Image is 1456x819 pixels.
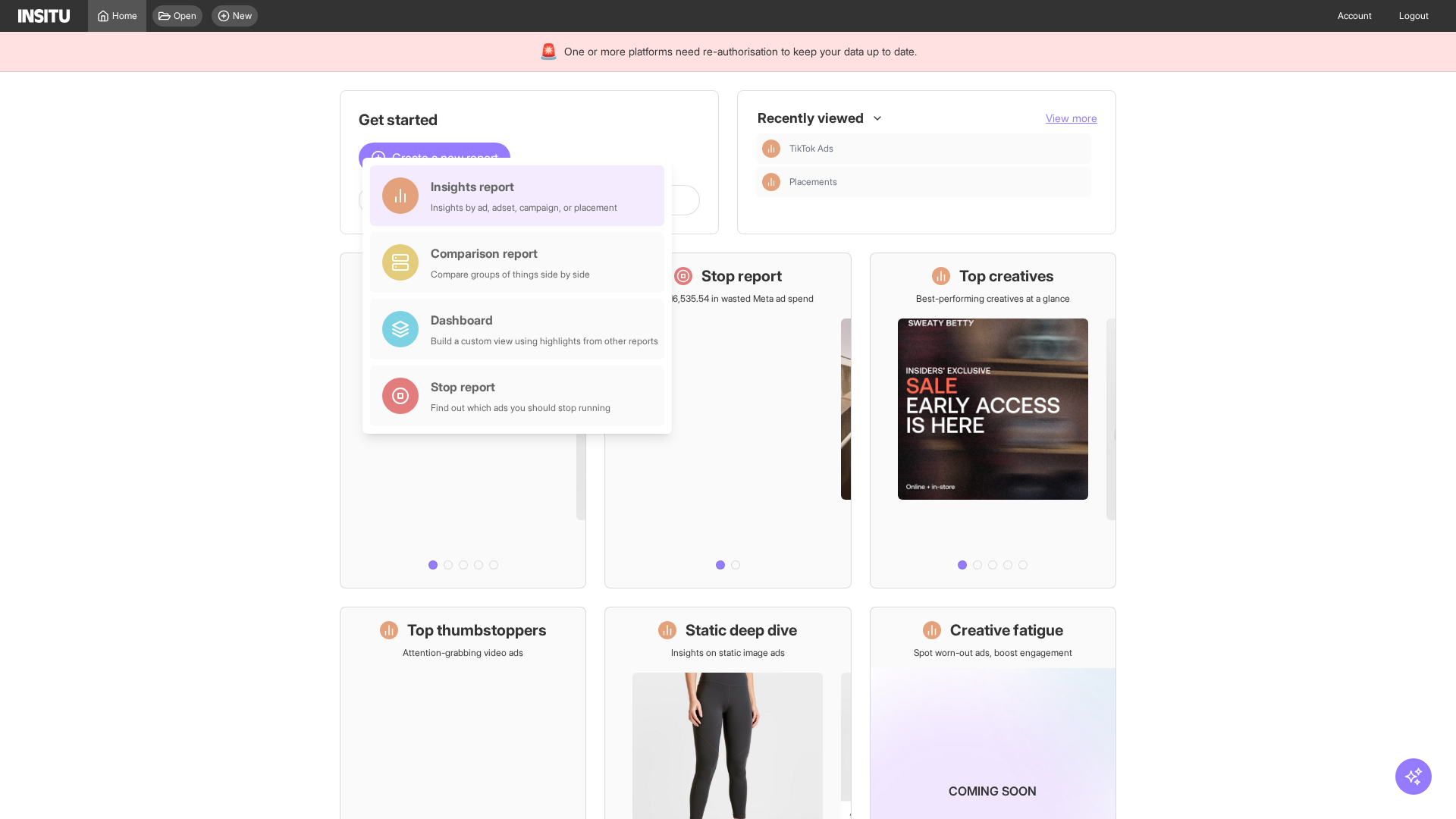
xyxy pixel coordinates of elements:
[112,10,137,22] span: Home
[431,202,617,214] div: Insights by ad, adset, campaign, or placement
[403,647,523,659] p: Attention-grabbing video ads
[642,293,814,305] p: Save £16,535.54 in wasted Meta ad spend
[359,143,510,173] button: Create a new report
[18,9,70,23] img: Logo
[762,173,780,191] div: Insights
[789,176,837,188] span: Placements
[431,268,590,281] div: Compare groups of things side by side
[604,253,851,588] a: Stop reportSave £16,535.54 in wasted Meta ad spend
[789,176,1085,188] span: Placements
[407,620,547,641] h1: Top thumbstoppers
[1046,111,1097,124] span: View more
[1046,111,1097,126] button: View more
[431,311,658,329] div: Dashboard
[701,265,782,287] h1: Stop report
[431,402,610,414] div: Find out which ads you should stop running
[564,44,917,59] span: One or more platforms need re-authorisation to keep your data up to date.
[686,620,797,641] h1: Static deep dive
[431,335,658,347] div: Build a custom view using highlights from other reports
[671,647,785,659] p: Insights on static image ads
[174,10,196,22] span: Open
[870,253,1116,588] a: Top creativesBest-performing creatives at a glance
[340,253,586,588] a: What's live nowSee all active ads instantly
[959,265,1054,287] h1: Top creatives
[431,378,610,396] div: Stop report
[431,177,617,196] div: Insights report
[789,143,1085,155] span: TikTok Ads
[359,109,700,130] h1: Get started
[539,41,558,62] div: 🚨
[233,10,252,22] span: New
[392,149,498,167] span: Create a new report
[431,244,590,262] div: Comparison report
[762,140,780,158] div: Insights
[916,293,1070,305] p: Best-performing creatives at a glance
[789,143,833,155] span: TikTok Ads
